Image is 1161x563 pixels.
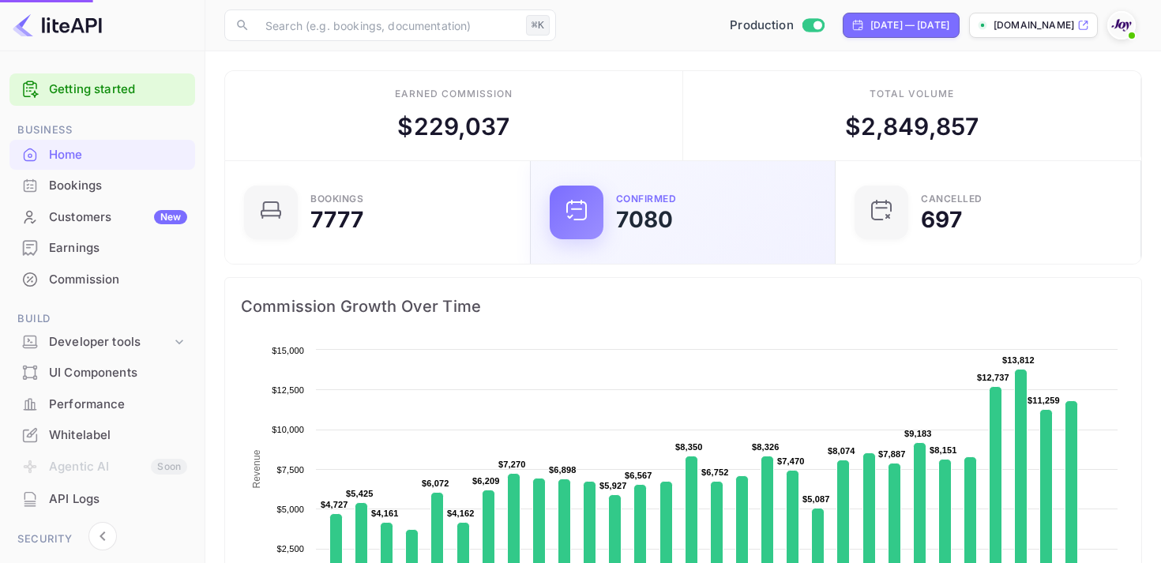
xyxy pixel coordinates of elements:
[921,194,983,204] div: CANCELLED
[526,15,550,36] div: ⌘K
[422,479,449,488] text: $6,072
[802,494,830,504] text: $5,087
[9,233,195,264] div: Earnings
[870,18,949,32] div: [DATE] — [DATE]
[276,465,304,475] text: $7,500
[272,425,304,434] text: $10,000
[49,81,187,99] a: Getting started
[251,449,262,488] text: Revenue
[9,265,195,294] a: Commission
[472,476,500,486] text: $6,209
[276,505,304,514] text: $5,000
[310,194,363,204] div: Bookings
[13,13,102,38] img: LiteAPI logo
[625,471,652,480] text: $6,567
[346,489,374,498] text: $5,425
[49,177,187,195] div: Bookings
[616,194,677,204] div: Confirmed
[395,87,512,101] div: Earned commission
[977,373,1009,382] text: $12,737
[9,122,195,139] span: Business
[9,389,195,420] div: Performance
[49,333,171,351] div: Developer tools
[9,420,195,449] a: Whitelabel
[843,13,960,38] div: Click to change the date range period
[49,396,187,414] div: Performance
[828,446,855,456] text: $8,074
[9,328,195,356] div: Developer tools
[154,210,187,224] div: New
[904,429,932,438] text: $9,183
[9,202,195,231] a: CustomersNew
[675,442,703,452] text: $8,350
[9,265,195,295] div: Commission
[9,140,195,171] div: Home
[9,73,195,106] div: Getting started
[9,171,195,200] a: Bookings
[397,109,509,145] div: $ 229,037
[49,239,187,257] div: Earnings
[241,294,1125,319] span: Commission Growth Over Time
[9,202,195,233] div: CustomersNew
[549,465,577,475] text: $6,898
[616,208,674,231] div: 7080
[49,426,187,445] div: Whitelabel
[9,310,195,328] span: Build
[321,500,348,509] text: $4,727
[777,456,805,466] text: $7,470
[276,544,304,554] text: $2,500
[994,18,1074,32] p: [DOMAIN_NAME]
[701,467,729,477] text: $6,752
[870,87,954,101] div: Total volume
[921,208,961,231] div: 697
[49,364,187,382] div: UI Components
[1028,396,1060,405] text: $11,259
[730,17,794,35] span: Production
[9,171,195,201] div: Bookings
[447,509,475,518] text: $4,162
[9,140,195,169] a: Home
[310,208,364,231] div: 7777
[845,109,979,145] div: $ 2,849,857
[371,509,399,518] text: $4,161
[9,531,195,548] span: Security
[9,484,195,513] a: API Logs
[723,17,830,35] div: Switch to Sandbox mode
[49,490,187,509] div: API Logs
[498,460,526,469] text: $7,270
[9,420,195,451] div: Whitelabel
[49,146,187,164] div: Home
[272,346,304,355] text: $15,000
[9,233,195,262] a: Earnings
[930,445,957,455] text: $8,151
[49,208,187,227] div: Customers
[1109,13,1134,38] img: With Joy
[9,389,195,418] a: Performance
[272,385,304,395] text: $12,500
[9,358,195,387] a: UI Components
[88,522,117,550] button: Collapse navigation
[878,449,906,459] text: $7,887
[256,9,520,41] input: Search (e.g. bookings, documentation)
[9,358,195,388] div: UI Components
[1002,355,1035,365] text: $13,812
[752,442,780,452] text: $8,326
[599,481,627,490] text: $5,927
[9,484,195,515] div: API Logs
[49,271,187,289] div: Commission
